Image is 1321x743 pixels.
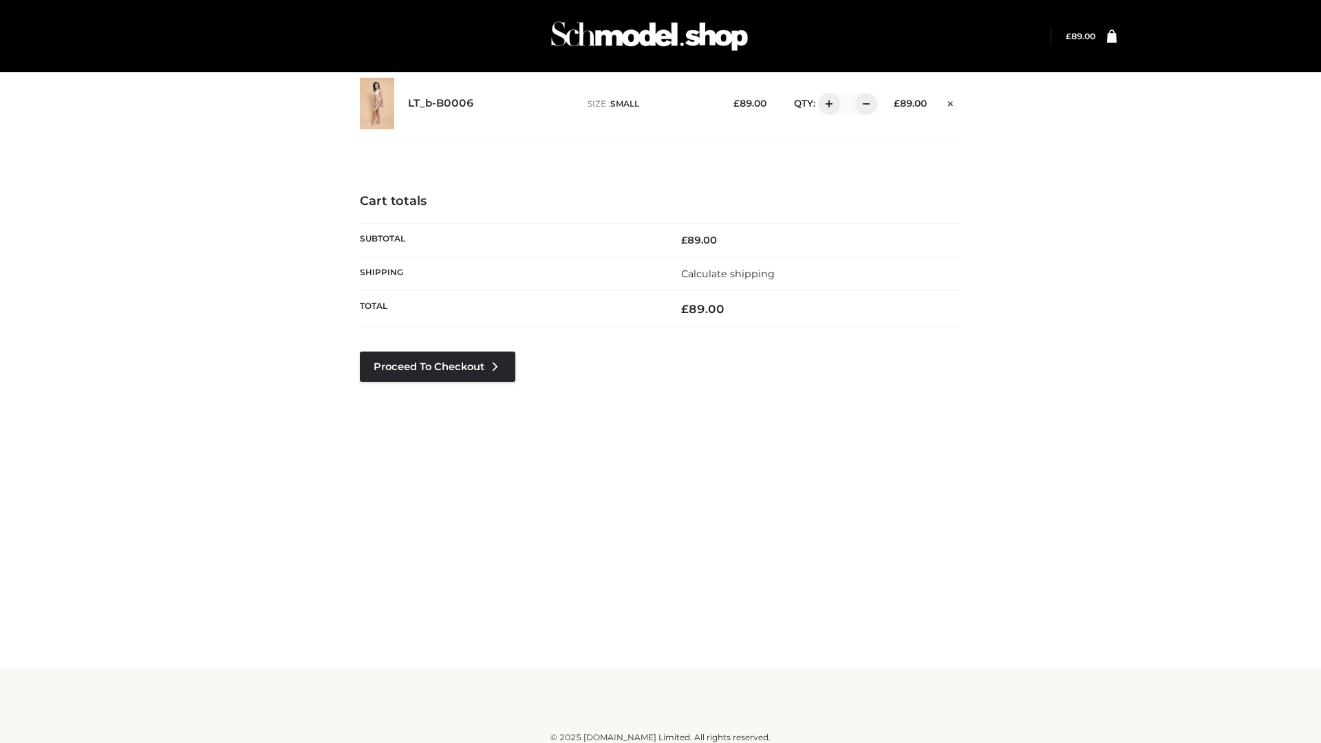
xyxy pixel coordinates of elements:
span: SMALL [610,98,639,109]
th: Subtotal [360,223,660,257]
div: QTY: [780,93,872,115]
a: Proceed to Checkout [360,352,515,382]
span: £ [894,98,900,109]
span: £ [681,234,687,246]
bdi: 89.00 [733,98,766,109]
span: £ [681,302,689,316]
span: £ [1066,31,1071,41]
img: Schmodel Admin 964 [546,9,753,63]
bdi: 89.00 [681,234,717,246]
a: £89.00 [1066,31,1095,41]
a: LT_b-B0006 [408,97,474,110]
bdi: 89.00 [894,98,927,109]
p: size : [588,98,712,110]
bdi: 89.00 [1066,31,1095,41]
bdi: 89.00 [681,302,724,316]
a: Remove this item [941,93,961,111]
a: Calculate shipping [681,268,775,280]
h4: Cart totals [360,194,961,209]
th: Shipping [360,257,660,290]
th: Total [360,291,660,327]
span: £ [733,98,740,109]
